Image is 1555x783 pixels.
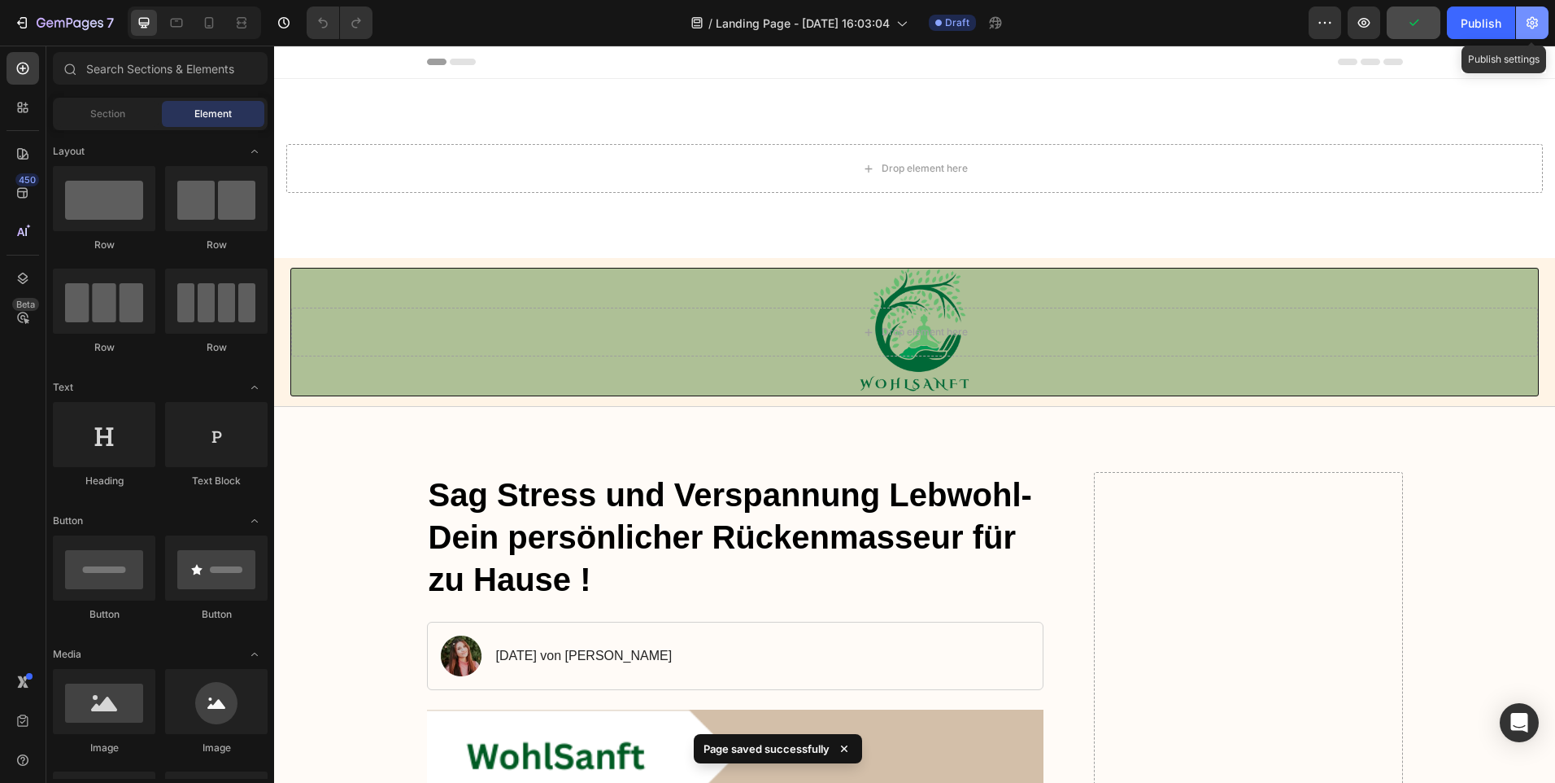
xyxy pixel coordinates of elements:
[167,590,207,631] img: gempages_581788137345254156-12592042-21b8-49cc-a72f-ae247111eb49.webp
[53,741,155,755] div: Image
[242,138,268,164] span: Toggle open
[53,144,85,159] span: Layout
[153,426,770,557] h1: Sag Stress und Verspannung Lebwohl-Dein persönlicher Rückenmasseur für zu Hause !
[274,46,1555,783] iframe: Design area
[165,340,268,355] div: Row
[242,374,268,400] span: Toggle open
[945,15,969,30] span: Draft
[1461,15,1501,32] div: Publish
[242,641,268,667] span: Toggle open
[53,238,155,252] div: Row
[53,52,268,85] input: Search Sections & Elements
[242,508,268,534] span: Toggle open
[53,514,83,528] span: Button
[90,107,125,121] span: Section
[1447,7,1515,39] button: Publish
[608,116,694,129] div: Drop element here
[708,15,712,32] span: /
[165,741,268,755] div: Image
[703,741,830,757] p: Page saved successfully
[53,474,155,488] div: Heading
[12,298,39,311] div: Beta
[107,13,114,33] p: 7
[165,238,268,252] div: Row
[15,173,39,186] div: 450
[307,7,372,39] div: Undo/Redo
[1500,703,1539,742] div: Open Intercom Messenger
[165,607,268,622] div: Button
[53,380,73,395] span: Text
[716,15,890,32] span: Landing Page - [DATE] 16:03:04
[53,647,81,662] span: Media
[608,280,694,293] div: Drop element here
[53,607,155,622] div: Button
[222,602,399,619] p: [DATE] von [PERSON_NAME]
[7,7,121,39] button: 7
[194,107,232,121] span: Element
[165,474,268,488] div: Text Block
[53,340,155,355] div: Row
